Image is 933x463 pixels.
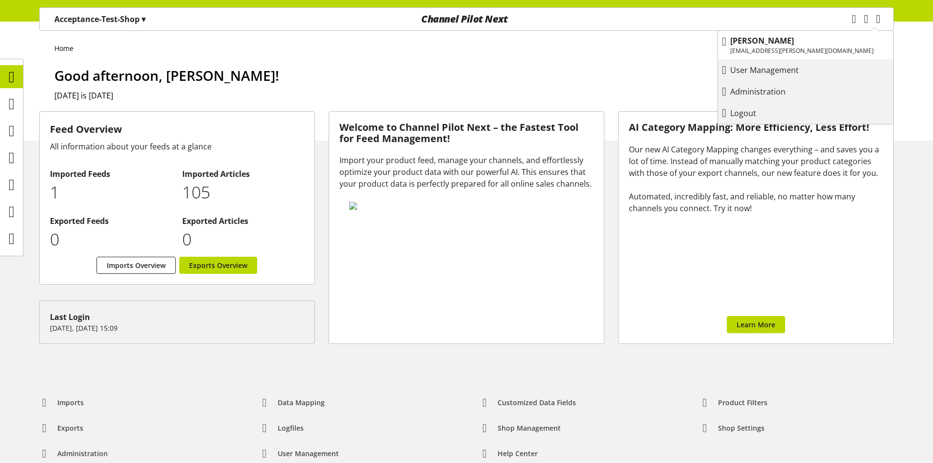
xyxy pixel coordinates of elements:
[50,227,172,252] p: 0
[189,260,247,270] span: Exports Overview
[730,47,874,55] p: [EMAIL_ADDRESS][PERSON_NAME][DOMAIN_NAME]
[339,154,594,190] div: Import your product feed, manage your channels, and effortlessly optimize your product data with ...
[339,122,594,144] h3: Welcome to Channel Pilot Next – the Fastest Tool for Feed Management!
[718,83,893,100] a: Administration
[142,14,145,24] span: ▾
[349,202,581,210] img: 78e1b9dcff1e8392d83655fcfc870417.svg
[498,448,538,459] span: Help center
[50,311,304,323] div: Last Login
[727,316,785,333] a: Learn More
[31,394,92,412] a: Imports
[278,423,304,433] span: Logfiles
[107,260,166,270] span: Imports Overview
[629,122,883,133] h3: AI Category Mapping: More Efficiency, Less Effort!
[182,180,304,205] p: 105
[39,7,894,31] nav: main navigation
[737,319,775,330] span: Learn More
[31,419,91,437] a: Exports
[179,257,257,274] a: Exports Overview
[718,61,893,79] a: User Management
[182,227,304,252] p: 0
[57,397,84,408] span: Imports
[278,397,325,408] span: Data Mapping
[730,86,805,97] p: Administration
[252,419,311,437] a: Logfiles
[50,180,172,205] p: 1
[31,445,116,463] a: Administration
[50,122,304,137] h3: Feed Overview
[57,448,108,459] span: Administration
[498,397,576,408] span: Customized Data Fields
[54,66,279,85] span: Good afternoon, [PERSON_NAME]!
[96,257,176,274] a: Imports Overview
[54,90,894,101] h2: [DATE] is [DATE]
[498,423,561,433] span: Shop Management
[278,448,339,459] span: User Management
[50,323,304,333] p: [DATE], [DATE] 15:09
[57,423,83,433] span: Exports
[692,394,775,412] a: Product Filters
[472,445,546,463] a: Help center
[472,419,569,437] a: Shop Management
[182,168,304,180] h2: Imported Articles
[472,394,584,412] a: Customized Data Fields
[629,144,883,214] div: Our new AI Category Mapping changes everything – and saves you a lot of time. Instead of manually...
[50,168,172,180] h2: Imported Feeds
[730,35,794,46] b: [PERSON_NAME]
[730,107,776,119] p: Logout
[730,64,818,76] p: User Management
[252,445,347,463] a: User Management
[718,423,765,433] span: Shop Settings
[692,419,772,437] a: Shop Settings
[50,141,304,152] div: All information about your feeds at a glance
[50,215,172,227] h2: Exported Feeds
[718,31,893,59] a: [PERSON_NAME][EMAIL_ADDRESS][PERSON_NAME][DOMAIN_NAME]
[718,397,767,408] span: Product Filters
[252,394,333,412] a: Data Mapping
[54,13,145,25] p: Acceptance-Test-Shop
[182,215,304,227] h2: Exported Articles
